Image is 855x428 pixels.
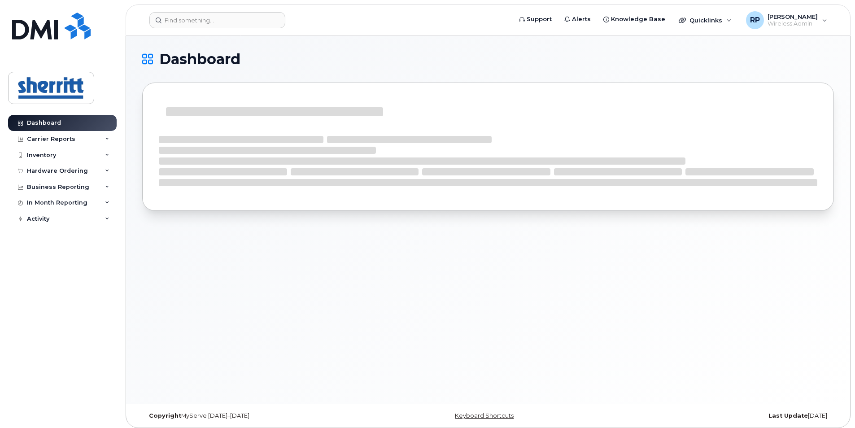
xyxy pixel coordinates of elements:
[603,412,834,419] div: [DATE]
[159,52,240,66] span: Dashboard
[768,412,808,419] strong: Last Update
[142,412,373,419] div: MyServe [DATE]–[DATE]
[455,412,514,419] a: Keyboard Shortcuts
[149,412,181,419] strong: Copyright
